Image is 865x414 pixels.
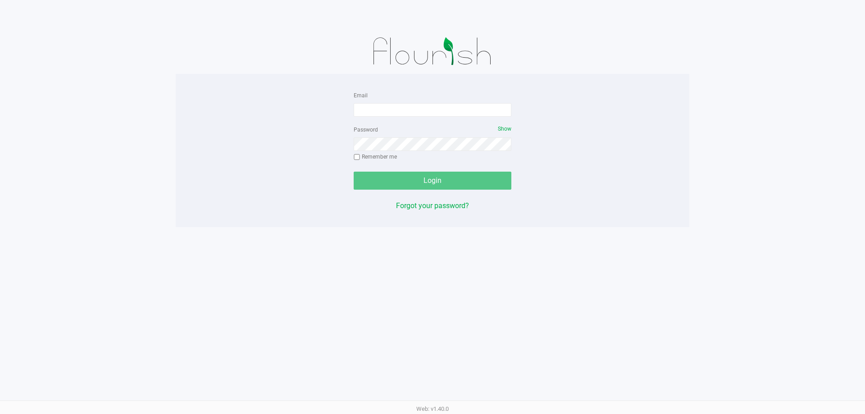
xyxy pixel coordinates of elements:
span: Show [498,126,511,132]
label: Password [354,126,378,134]
button: Forgot your password? [396,200,469,211]
input: Remember me [354,154,360,160]
label: Remember me [354,153,397,161]
span: Web: v1.40.0 [416,405,449,412]
label: Email [354,91,368,100]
